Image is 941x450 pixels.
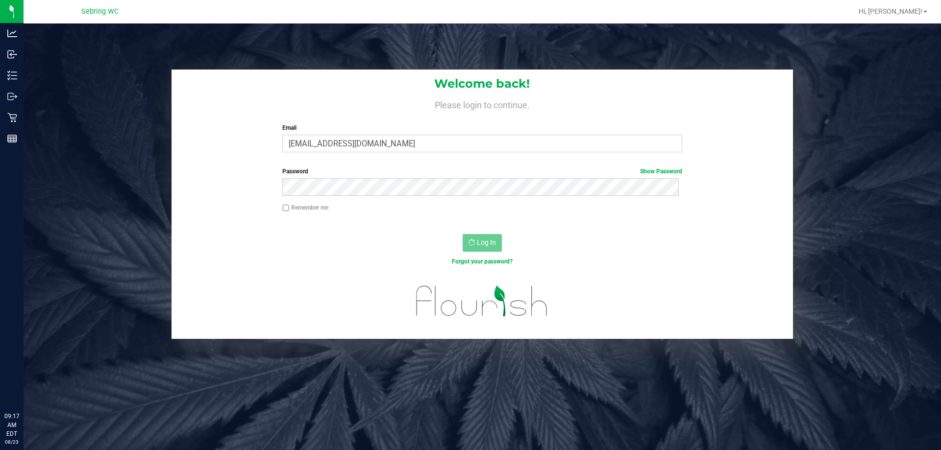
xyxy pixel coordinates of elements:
[7,134,17,143] inline-svg: Reports
[7,71,17,80] inline-svg: Inventory
[4,412,19,438] p: 09:17 AM EDT
[4,438,19,446] p: 08/23
[859,7,922,15] span: Hi, [PERSON_NAME]!
[404,276,560,326] img: flourish_logo.svg
[282,205,289,212] input: Remember me
[477,238,496,246] span: Log In
[282,168,308,175] span: Password
[7,49,17,59] inline-svg: Inbound
[7,113,17,122] inline-svg: Retail
[172,77,793,90] h1: Welcome back!
[452,258,513,265] a: Forgot your password?
[282,123,682,132] label: Email
[463,234,502,252] button: Log In
[7,28,17,38] inline-svg: Analytics
[7,92,17,101] inline-svg: Outbound
[282,203,328,212] label: Remember me
[640,168,682,175] a: Show Password
[81,7,119,16] span: Sebring WC
[172,98,793,110] h4: Please login to continue.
